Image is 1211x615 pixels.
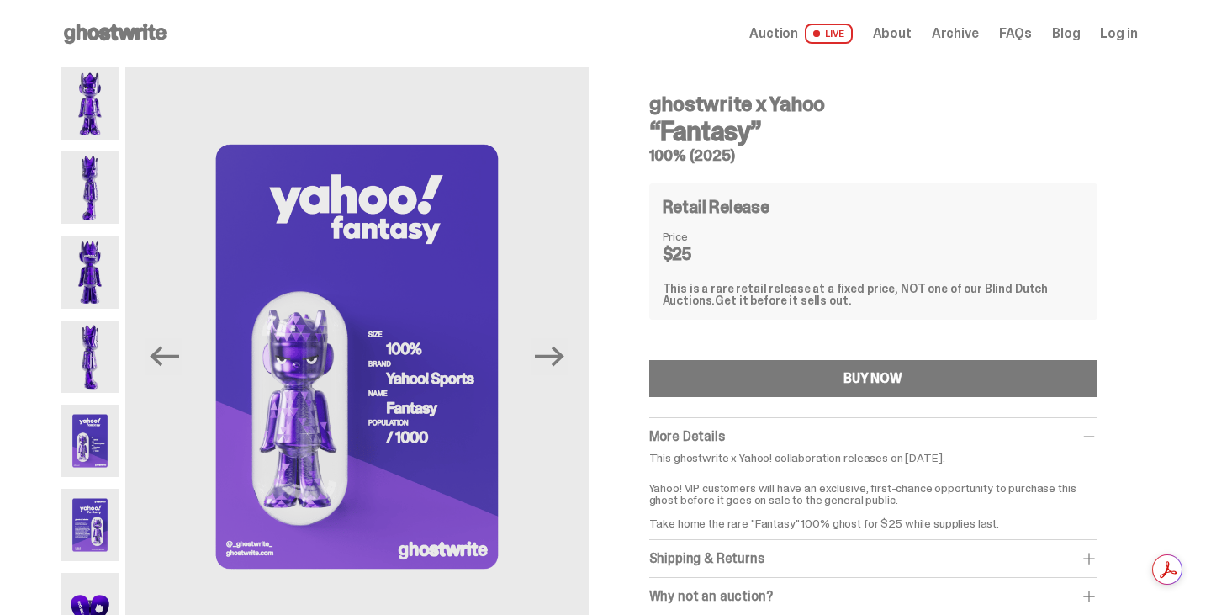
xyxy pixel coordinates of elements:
h3: “Fantasy” [649,118,1097,145]
img: Yahoo-HG---4.png [61,321,119,393]
span: LIVE [805,24,853,44]
h4: Retail Release [663,199,769,215]
p: Yahoo! VIP customers will have an exclusive, first-chance opportunity to purchase this ghost befo... [649,470,1097,529]
a: Auction LIVE [749,24,852,44]
a: Blog [1052,27,1080,40]
img: Yahoo-HG---2.png [61,151,119,224]
a: Log in [1100,27,1137,40]
dt: Price [663,231,747,242]
img: Yahoo-HG---6.png [61,489,119,561]
h4: ghostwrite x Yahoo [649,94,1097,114]
img: Yahoo-HG---1.png [61,67,119,140]
button: BUY NOW [649,360,1097,397]
span: Auction [749,27,798,40]
img: Yahoo-HG---5.png [61,405,119,477]
div: BUY NOW [843,372,902,385]
a: FAQs [999,27,1032,40]
h5: 100% (2025) [649,148,1097,163]
dd: $25 [663,246,747,262]
p: This ghostwrite x Yahoo! collaboration releases on [DATE]. [649,452,1097,464]
span: Get it before it sells out. [715,293,851,308]
button: Previous [145,338,182,375]
div: Shipping & Returns [649,550,1097,567]
div: Why not an auction? [649,588,1097,605]
a: About [873,27,912,40]
a: Archive [932,27,979,40]
div: This is a rare retail release at a fixed price, NOT one of our Blind Dutch Auctions. [663,283,1084,306]
span: More Details [649,427,725,445]
button: Next [531,338,568,375]
img: Yahoo-HG---3.png [61,236,119,308]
